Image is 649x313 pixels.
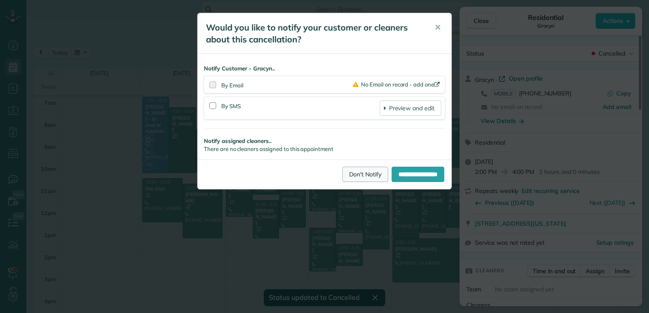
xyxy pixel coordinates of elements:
a: No Email on record - add one [353,81,441,88]
span: ✕ [435,22,441,32]
h5: Would you like to notify your customer or cleaners about this cancellation? [206,22,423,45]
div: By SMS [221,101,380,116]
strong: Notify Customer - Gracyn.. [204,64,445,73]
a: Don't Notify [342,167,388,182]
div: By Email [221,81,353,89]
a: Preview and edit [380,101,441,116]
strong: Notify assigned cleaners.. [204,137,445,145]
span: There are no cleaners assigned to this appointment [204,145,333,152]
